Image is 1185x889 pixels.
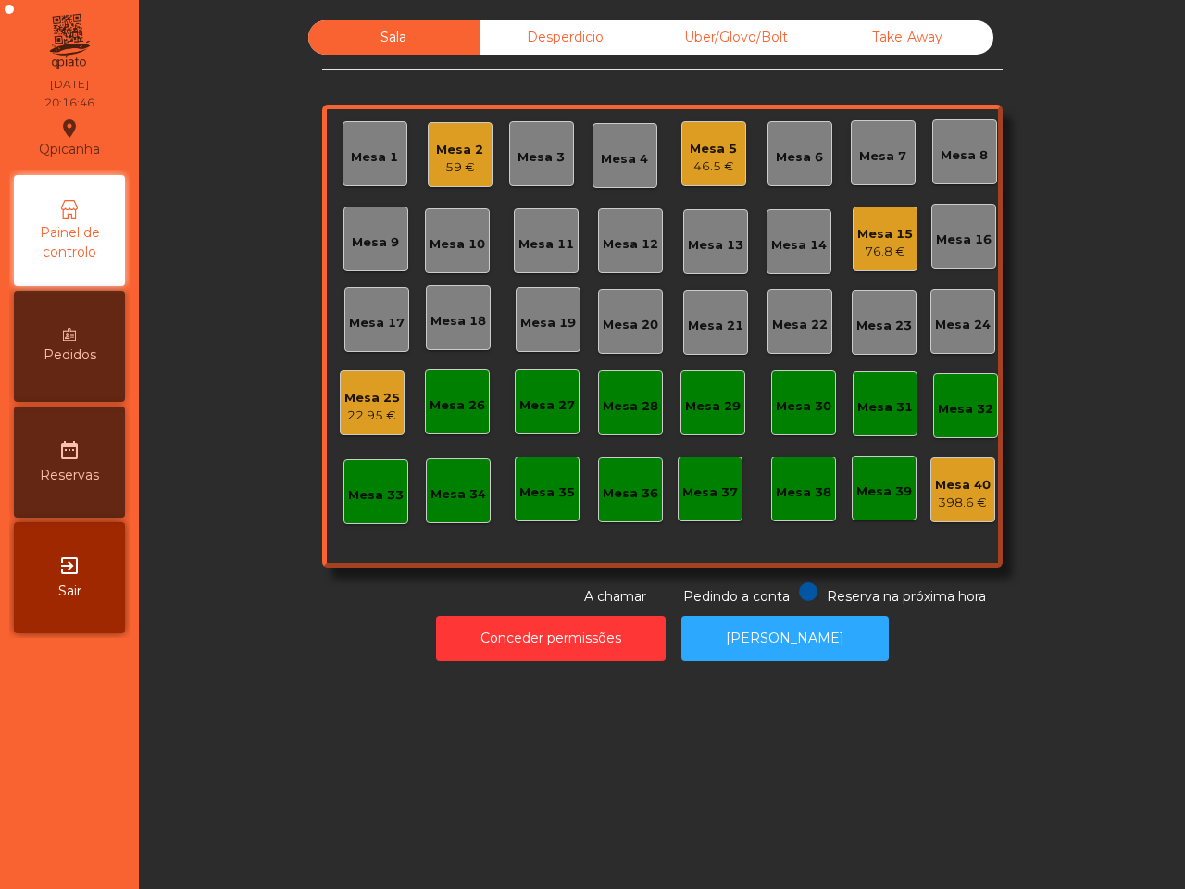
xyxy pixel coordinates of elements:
[519,396,575,415] div: Mesa 27
[308,20,480,55] div: Sala
[938,400,993,419] div: Mesa 32
[44,94,94,111] div: 20:16:46
[685,397,741,416] div: Mesa 29
[771,236,827,255] div: Mesa 14
[518,148,565,167] div: Mesa 3
[50,76,89,93] div: [DATE]
[859,147,906,166] div: Mesa 7
[436,141,483,159] div: Mesa 2
[58,582,81,601] span: Sair
[935,494,991,512] div: 398.6 €
[603,235,658,254] div: Mesa 12
[822,20,993,55] div: Take Away
[856,317,912,335] div: Mesa 23
[430,235,485,254] div: Mesa 10
[688,317,743,335] div: Mesa 21
[430,396,485,415] div: Mesa 26
[480,20,651,55] div: Desperdicio
[603,397,658,416] div: Mesa 28
[690,140,737,158] div: Mesa 5
[519,483,575,502] div: Mesa 35
[40,466,99,485] span: Reservas
[776,483,831,502] div: Mesa 38
[857,225,913,244] div: Mesa 15
[348,486,404,505] div: Mesa 33
[857,398,913,417] div: Mesa 31
[857,243,913,261] div: 76.8 €
[601,150,648,169] div: Mesa 4
[44,345,96,365] span: Pedidos
[935,316,991,334] div: Mesa 24
[688,236,743,255] div: Mesa 13
[58,118,81,140] i: location_on
[344,389,400,407] div: Mesa 25
[436,158,483,177] div: 59 €
[430,312,486,331] div: Mesa 18
[936,231,992,249] div: Mesa 16
[58,439,81,461] i: date_range
[39,115,100,161] div: Qpicanha
[352,233,399,252] div: Mesa 9
[58,555,81,577] i: exit_to_app
[584,588,646,605] span: A chamar
[430,485,486,504] div: Mesa 34
[436,616,666,661] button: Conceder permissões
[856,482,912,501] div: Mesa 39
[681,616,889,661] button: [PERSON_NAME]
[344,407,400,425] div: 22.95 €
[46,9,92,74] img: qpiato
[603,316,658,334] div: Mesa 20
[772,316,828,334] div: Mesa 22
[651,20,822,55] div: Uber/Glovo/Bolt
[935,476,991,495] div: Mesa 40
[349,314,405,332] div: Mesa 17
[776,148,823,167] div: Mesa 6
[941,146,988,165] div: Mesa 8
[603,484,658,503] div: Mesa 36
[19,223,120,262] span: Painel de controlo
[520,314,576,332] div: Mesa 19
[690,157,737,176] div: 46.5 €
[827,588,986,605] span: Reserva na próxima hora
[683,588,790,605] span: Pedindo a conta
[682,483,738,502] div: Mesa 37
[518,235,574,254] div: Mesa 11
[776,397,831,416] div: Mesa 30
[351,148,398,167] div: Mesa 1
